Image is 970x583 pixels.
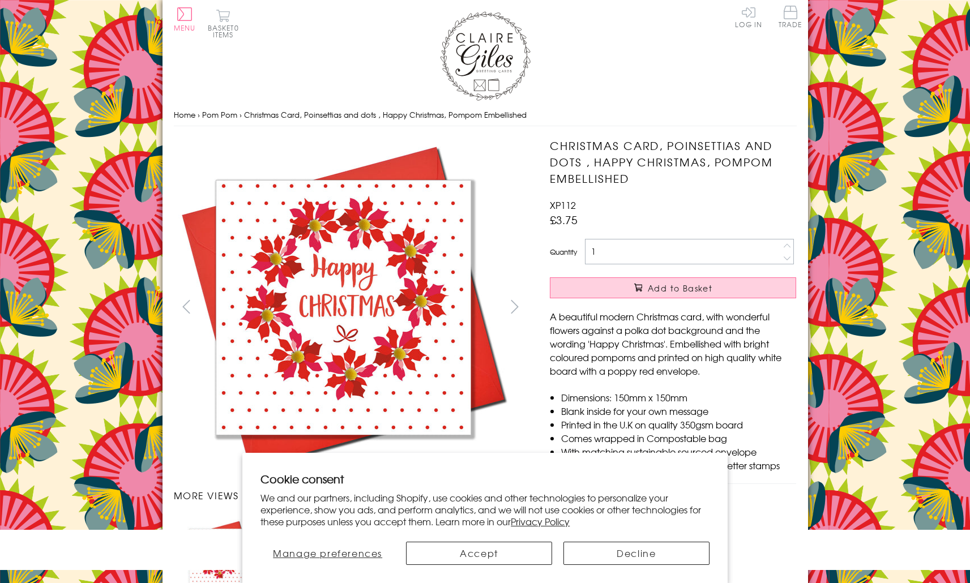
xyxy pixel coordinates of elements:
[561,391,796,404] li: Dimensions: 150mm x 150mm
[198,109,200,120] span: ›
[550,310,796,378] p: A beautiful modern Christmas card, with wonderful flowers against a polka dot background and the ...
[502,294,527,319] button: next
[561,431,796,445] li: Comes wrapped in Compostable bag
[173,138,513,477] img: Christmas Card, Poinsettias and dots , Happy Christmas, Pompom Embellished
[440,11,531,101] img: Claire Giles Greetings Cards
[561,445,796,458] li: With matching sustainable sourced envelope
[174,7,196,31] button: Menu
[174,488,528,502] h3: More views
[260,471,710,487] h2: Cookie consent
[779,6,802,30] a: Trade
[550,277,796,298] button: Add to Basket
[563,542,710,565] button: Decline
[213,23,239,40] span: 0 items
[511,515,570,528] a: Privacy Policy
[174,294,199,319] button: prev
[174,23,196,33] span: Menu
[648,282,712,294] span: Add to Basket
[174,109,195,120] a: Home
[550,247,577,257] label: Quantity
[561,418,796,431] li: Printed in the U.K on quality 350gsm board
[244,109,527,120] span: Christmas Card, Poinsettias and dots , Happy Christmas, Pompom Embellished
[527,138,867,477] img: Christmas Card, Poinsettias and dots , Happy Christmas, Pompom Embellished
[406,542,552,565] button: Accept
[174,104,797,127] nav: breadcrumbs
[550,212,578,228] span: £3.75
[240,109,242,120] span: ›
[735,6,762,28] a: Log In
[260,492,710,527] p: We and our partners, including Shopify, use cookies and other technologies to personalize your ex...
[202,109,237,120] a: Pom Pom
[208,9,239,38] button: Basket0 items
[273,546,382,560] span: Manage preferences
[550,198,576,212] span: XP112
[779,6,802,28] span: Trade
[550,138,796,186] h1: Christmas Card, Poinsettias and dots , Happy Christmas, Pompom Embellished
[561,404,796,418] li: Blank inside for your own message
[260,542,395,565] button: Manage preferences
